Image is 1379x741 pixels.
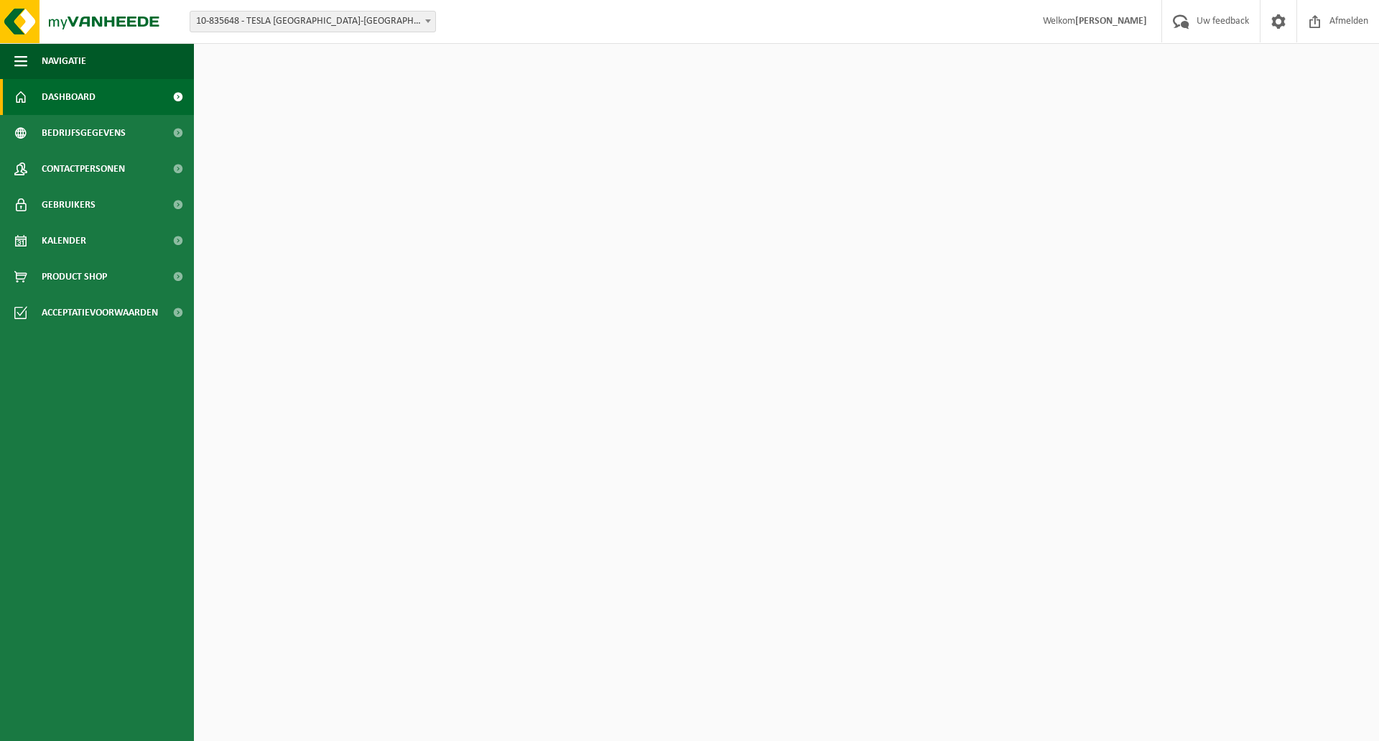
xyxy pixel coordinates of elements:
span: Navigatie [42,43,86,79]
strong: [PERSON_NAME] [1075,16,1147,27]
span: Acceptatievoorwaarden [42,295,158,331]
span: Gebruikers [42,187,96,223]
span: Product Shop [42,259,107,295]
span: Bedrijfsgegevens [42,115,126,151]
span: Contactpersonen [42,151,125,187]
span: Kalender [42,223,86,259]
span: Dashboard [42,79,96,115]
span: 10-835648 - TESLA BELGIUM-BRUSSEL 1 - ZAVENTEM [190,11,435,32]
span: 10-835648 - TESLA BELGIUM-BRUSSEL 1 - ZAVENTEM [190,11,436,32]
